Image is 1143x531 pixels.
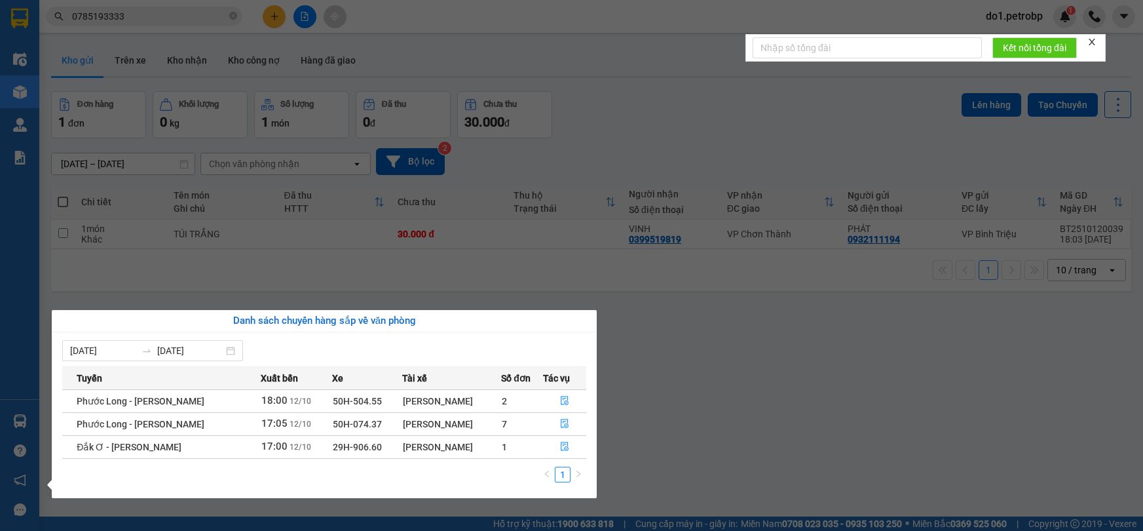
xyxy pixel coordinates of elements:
span: file-done [560,419,569,429]
span: 18:00 [261,395,288,406]
a: 1 [555,467,570,482]
span: Số đơn [501,371,531,385]
span: right [574,470,582,478]
span: 17:05 [261,418,288,429]
span: Kết nối tổng đài [1003,41,1066,55]
button: right [571,467,586,482]
span: Xuất bến [261,371,298,385]
span: file-done [560,442,569,452]
span: 50H-074.37 [333,419,382,429]
span: Tuyến [77,371,102,385]
span: Tác vụ [543,371,570,385]
input: Đến ngày [157,344,223,358]
div: Danh sách chuyến hàng sắp về văn phòng [62,313,586,329]
span: Phước Long - [PERSON_NAME] [77,396,204,406]
span: 50H-504.55 [333,396,382,406]
span: 12/10 [290,420,311,429]
button: file-done [544,414,586,435]
span: Đắk Ơ - [PERSON_NAME] [77,442,181,452]
span: Xe [332,371,343,385]
span: 1 [502,442,507,452]
span: 12/10 [290,442,311,452]
input: Nhập số tổng đài [753,37,982,58]
span: 29H-906.60 [333,442,382,452]
span: 17:00 [261,441,288,452]
div: [PERSON_NAME] [403,394,501,408]
span: left [543,470,551,478]
button: file-done [544,391,586,412]
span: swap-right [141,345,152,356]
span: close [1087,37,1096,47]
span: 2 [502,396,507,406]
span: 7 [502,419,507,429]
span: Tài xế [402,371,427,385]
li: Previous Page [539,467,555,482]
button: file-done [544,437,586,458]
span: to [141,345,152,356]
span: 12/10 [290,397,311,406]
button: Kết nối tổng đài [992,37,1077,58]
div: [PERSON_NAME] [403,417,501,431]
div: [PERSON_NAME] [403,440,501,454]
input: Từ ngày [70,344,136,358]
span: Phước Long - [PERSON_NAME] [77,419,204,429]
span: file-done [560,396,569,406]
li: 1 [555,467,571,482]
button: left [539,467,555,482]
li: Next Page [571,467,586,482]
